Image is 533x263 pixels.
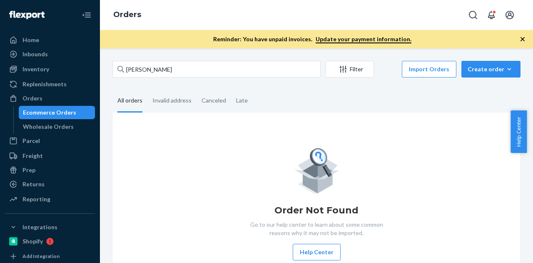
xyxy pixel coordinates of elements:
div: Late [236,90,248,111]
a: Inventory [5,63,95,76]
button: Integrations [5,220,95,234]
a: Shopify [5,235,95,248]
button: Import Orders [402,61,456,78]
button: Help Center [511,110,527,153]
div: Returns [22,180,45,188]
div: All orders [117,90,142,113]
button: Open account menu [501,7,518,23]
button: Filter [326,61,374,78]
button: Help Center [293,244,341,260]
div: Replenishments [22,80,67,88]
div: Filter [326,65,374,73]
button: Create order [461,61,521,78]
button: Open Search Box [465,7,481,23]
div: Integrations [22,223,57,231]
div: Inbounds [22,50,48,58]
a: Home [5,33,95,47]
a: Replenishments [5,78,95,91]
p: Reminder: You have unpaid invoices. [213,35,411,43]
a: Parcel [5,134,95,148]
a: Add Integration [5,251,95,261]
a: Returns [5,178,95,191]
div: Invalid address [152,90,192,111]
div: Home [22,36,39,44]
a: Inbounds [5,48,95,61]
p: Go to our help center to learn about some common reasons why it may not be imported. [244,220,389,237]
a: Freight [5,149,95,163]
a: Update your payment information. [316,35,411,43]
img: Flexport logo [9,11,45,19]
a: Orders [5,92,95,105]
button: Close Navigation [78,7,95,23]
ol: breadcrumbs [107,3,148,27]
img: Empty list [294,146,339,194]
div: Shopify [22,237,43,245]
div: Create order [468,65,514,73]
div: Canceled [202,90,226,111]
div: Ecommerce Orders [23,108,76,117]
a: Prep [5,163,95,177]
a: Orders [113,10,141,19]
div: Reporting [22,195,50,203]
input: Search orders [112,61,321,78]
div: Wholesale Orders [23,123,74,131]
div: Prep [22,166,35,174]
button: Open notifications [483,7,500,23]
div: Parcel [22,137,40,145]
a: Reporting [5,193,95,206]
div: Inventory [22,65,49,73]
div: Orders [22,94,42,103]
div: Freight [22,152,43,160]
a: Wholesale Orders [19,120,95,133]
h1: Order Not Found [274,204,359,217]
div: Add Integration [22,253,60,260]
a: Ecommerce Orders [19,106,95,119]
